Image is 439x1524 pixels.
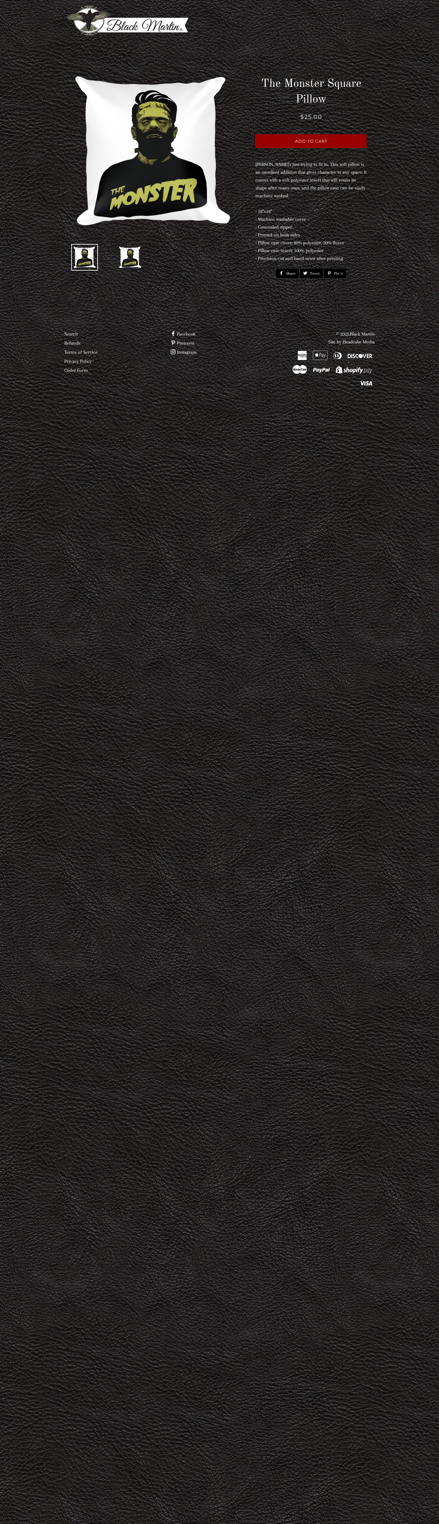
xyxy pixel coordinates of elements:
a: Facebook [171,331,195,337]
span: $25.00 [300,114,322,120]
div: [PERSON_NAME]'s just trying to fit in. This soft pillow is an excellent addition that gives chara... [255,161,367,262]
a: Instagram [171,349,197,355]
a: Black Martin [350,331,375,337]
span: Tweet [310,269,323,278]
span: Share [286,269,299,278]
a: Terms of Service [64,349,98,355]
span: Add to Cart [295,139,327,144]
img: The Monster Square Pillow [117,244,143,271]
span: Pin it [334,269,346,278]
a: Order Form [64,368,88,373]
img: The Monster Square Pillow [64,62,242,239]
img: Black Martin [64,5,190,37]
h1: The Monster Square Pillow [255,76,367,108]
a: Refunds [64,340,80,346]
a: Privacy Policy [64,358,92,364]
p: © 2025, [277,330,375,346]
img: The Monster Square Pillow [71,244,98,271]
a: Search [64,331,78,337]
a: Pinterest [171,340,194,346]
button: Add to Cart [255,134,367,148]
a: Site by Headcake Media [328,339,375,345]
